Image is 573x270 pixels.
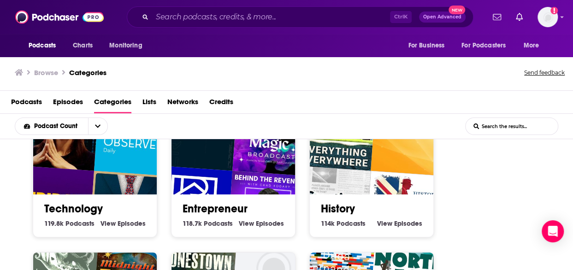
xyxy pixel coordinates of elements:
a: Credits [209,94,233,113]
a: 114k History Podcasts [321,219,366,228]
a: Lists [142,94,156,113]
img: User Profile [538,7,558,27]
a: Entrepreneur [183,202,248,216]
a: Networks [167,94,198,113]
button: open menu [517,37,551,54]
span: Episodes [118,219,146,228]
span: 119.8k [44,219,64,228]
a: Categories [69,68,106,77]
button: open menu [103,37,154,54]
span: View [100,219,116,228]
span: Logged in as aridings [538,7,558,27]
button: Open AdvancedNew [419,12,466,23]
button: Show profile menu [538,7,558,27]
a: Show notifications dropdown [512,9,526,25]
a: History [321,202,355,216]
span: 114k [321,219,335,228]
a: 119.8k Technology Podcasts [44,219,95,228]
span: Charts [73,39,93,52]
div: Open Intercom Messenger [542,220,564,242]
h2: Choose List sort [15,117,122,135]
button: open menu [15,123,88,129]
img: Podchaser - Follow, Share and Rate Podcasts [15,8,104,26]
span: Monitoring [109,39,142,52]
a: Technology [44,202,103,216]
span: Episodes [394,219,422,228]
h3: Browse [34,68,58,77]
button: open menu [455,37,519,54]
span: Podcasts [337,219,366,228]
a: View History Episodes [377,219,422,228]
span: For Business [408,39,444,52]
span: View [377,219,392,228]
span: For Podcasters [461,39,506,52]
span: View [239,219,254,228]
span: Podcasts [65,219,95,228]
span: Open Advanced [423,15,461,19]
button: open menu [22,37,68,54]
span: More [524,39,539,52]
a: Show notifications dropdown [489,9,505,25]
div: Search podcasts, credits, & more... [127,6,473,28]
a: View Technology Episodes [100,219,146,228]
button: open menu [88,118,107,135]
a: Episodes [53,94,83,113]
svg: Add a profile image [550,7,558,14]
button: open menu [402,37,456,54]
span: Episodes [256,219,284,228]
span: Ctrl K [390,11,412,23]
a: 118.7k Entrepreneur Podcasts [183,219,233,228]
span: New [449,6,465,14]
span: Podcast Count [34,123,81,129]
a: Charts [67,37,98,54]
a: Podcasts [11,94,42,113]
input: Search podcasts, credits, & more... [152,10,390,24]
button: Send feedback [521,66,567,79]
span: Podcasts [204,219,233,228]
a: Categories [94,94,131,113]
a: View Entrepreneur Episodes [239,219,284,228]
span: 118.7k [183,219,202,228]
span: Podcasts [29,39,56,52]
